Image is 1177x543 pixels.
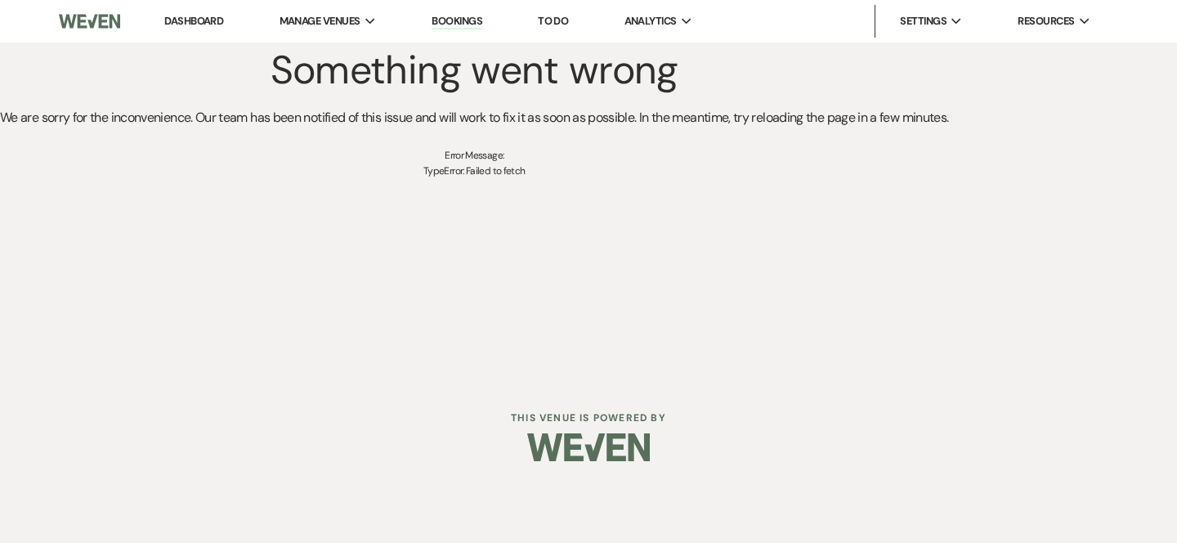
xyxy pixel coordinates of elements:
a: Dashboard [164,14,223,28]
span: Resources [1018,13,1074,29]
span: Settings [900,13,947,29]
span: Manage Venues [280,13,360,29]
span: Analytics [624,13,677,29]
a: Bookings [432,14,482,29]
img: Weven Logo [527,419,650,476]
a: To Do [538,14,568,28]
img: Weven Logo [59,4,120,38]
